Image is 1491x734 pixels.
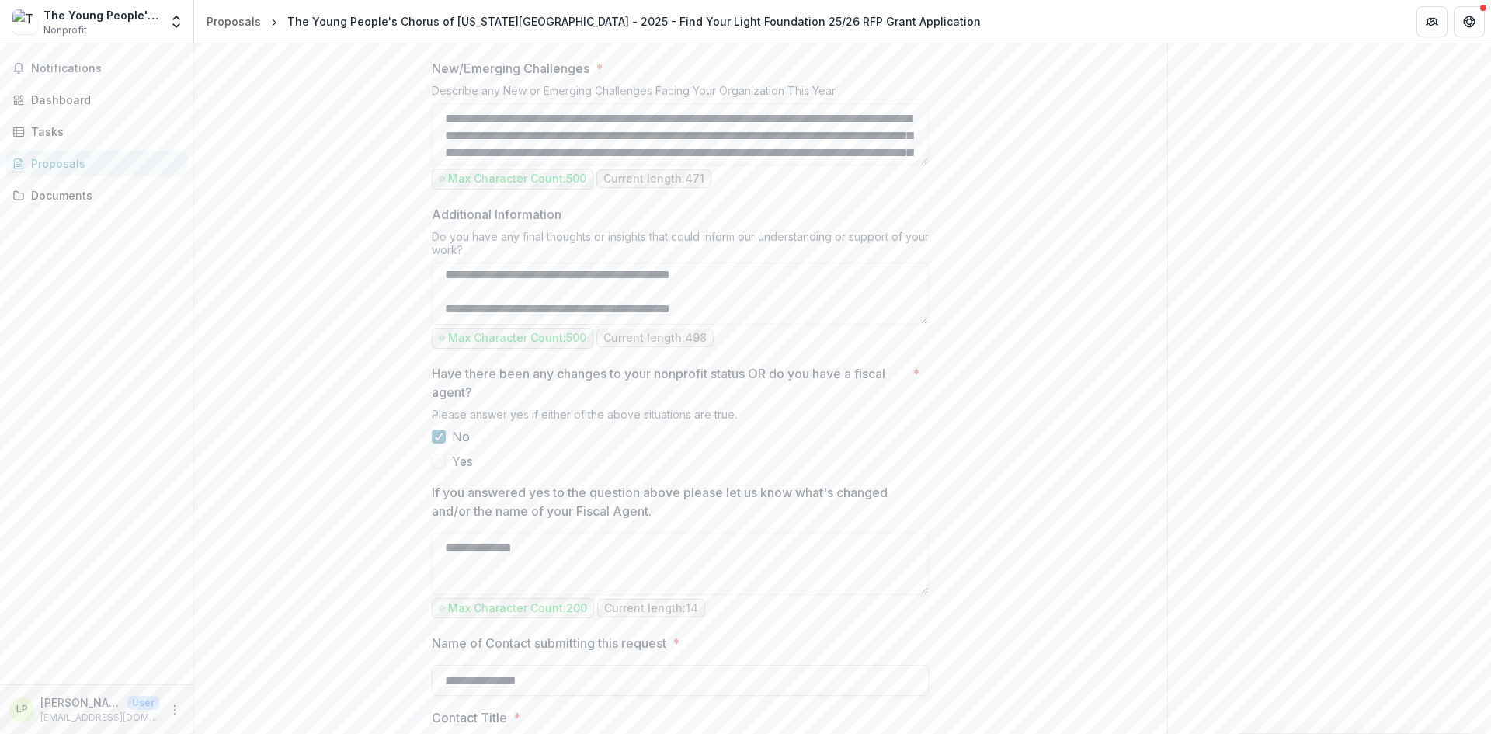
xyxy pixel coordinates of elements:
[43,23,87,37] span: Nonprofit
[43,7,159,23] div: The Young People's Chorus of [US_STATE][GEOGRAPHIC_DATA]
[604,602,698,615] p: Current length: 14
[452,452,473,471] span: Yes
[207,13,261,30] div: Proposals
[31,123,175,140] div: Tasks
[448,172,586,186] p: Max Character Count: 500
[200,10,267,33] a: Proposals
[165,701,184,719] button: More
[432,230,929,263] div: Do you have any final thoughts or insights that could inform our understanding or support of your...
[16,704,28,715] div: Laura Patterson
[31,155,175,172] div: Proposals
[448,602,587,615] p: Max Character Count: 200
[6,87,187,113] a: Dashboard
[1416,6,1448,37] button: Partners
[40,694,121,711] p: [PERSON_NAME]
[200,10,987,33] nav: breadcrumb
[432,205,561,224] p: Additional Information
[432,708,507,727] p: Contact Title
[31,62,181,75] span: Notifications
[6,119,187,144] a: Tasks
[12,9,37,34] img: The Young People's Chorus of New York City
[40,711,159,725] p: [EMAIL_ADDRESS][DOMAIN_NAME]
[432,364,906,402] p: Have there been any changes to your nonprofit status OR do you have a fiscal agent?
[31,187,175,204] div: Documents
[6,151,187,176] a: Proposals
[287,13,981,30] div: The Young People's Chorus of [US_STATE][GEOGRAPHIC_DATA] - 2025 - Find Your Light Foundation 25/2...
[452,427,470,446] span: No
[432,483,919,520] p: If you answered yes to the question above please let us know what's changed and/or the name of yo...
[432,59,589,78] p: New/Emerging Challenges
[31,92,175,108] div: Dashboard
[603,332,707,345] p: Current length: 498
[1454,6,1485,37] button: Get Help
[127,696,159,710] p: User
[432,634,666,652] p: Name of Contact submitting this request
[432,408,929,427] div: Please answer yes if either of the above situations are true.
[448,332,586,345] p: Max Character Count: 500
[603,172,704,186] p: Current length: 471
[165,6,187,37] button: Open entity switcher
[432,84,929,103] div: Describe any New or Emerging Challenges Facing Your Organization This Year
[6,56,187,81] button: Notifications
[6,183,187,208] a: Documents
